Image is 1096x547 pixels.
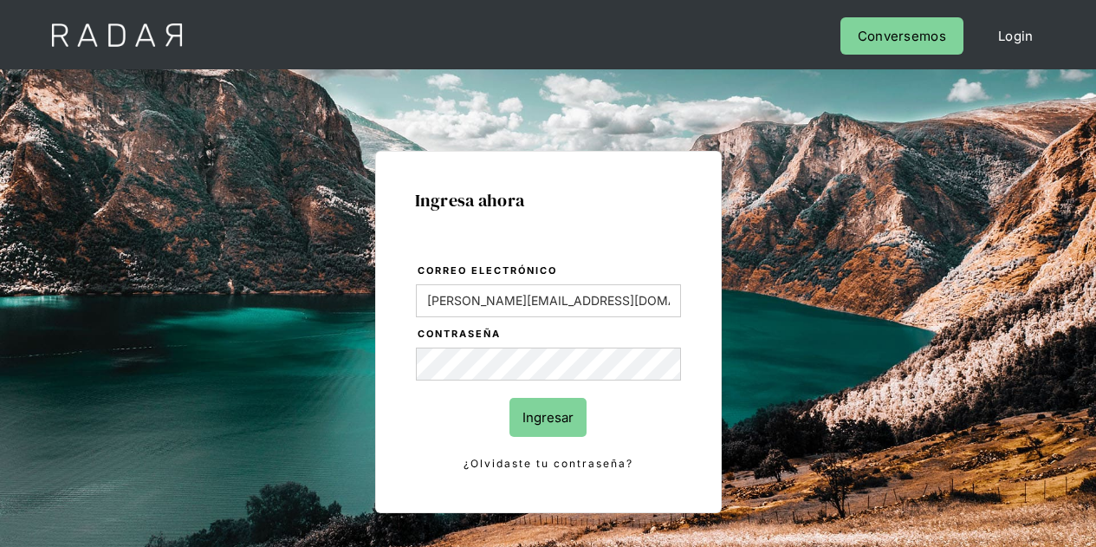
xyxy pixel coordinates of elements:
[418,263,681,280] label: Correo electrónico
[509,398,587,437] input: Ingresar
[415,262,682,473] form: Login Form
[981,17,1051,55] a: Login
[415,191,682,210] h1: Ingresa ahora
[416,284,681,317] input: bruce@wayne.com
[840,17,963,55] a: Conversemos
[416,454,681,473] a: ¿Olvidaste tu contraseña?
[418,326,681,343] label: Contraseña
